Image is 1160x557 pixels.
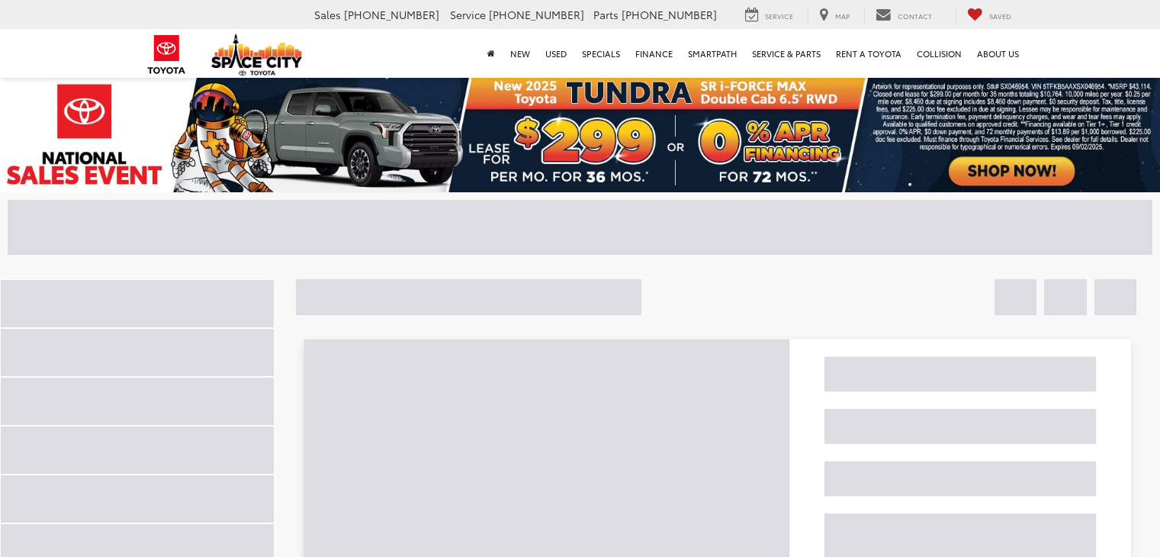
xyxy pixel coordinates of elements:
img: Space City Toyota [211,34,303,76]
a: Home [480,29,503,78]
span: [PHONE_NUMBER] [489,7,584,22]
span: Service [450,7,486,22]
a: About Us [969,29,1027,78]
a: Used [538,29,574,78]
span: Contact [898,11,932,21]
a: Map [808,7,861,24]
img: Toyota [138,30,195,79]
span: Saved [989,11,1011,21]
span: Parts [593,7,619,22]
a: Service [734,7,805,24]
span: Service [765,11,793,21]
a: Contact [864,7,943,24]
a: My Saved Vehicles [956,7,1023,24]
span: Sales [314,7,341,22]
a: Rent a Toyota [828,29,909,78]
a: Collision [909,29,969,78]
a: SmartPath [680,29,744,78]
span: [PHONE_NUMBER] [344,7,439,22]
a: Finance [628,29,680,78]
span: Map [835,11,850,21]
a: New [503,29,538,78]
a: Service & Parts [744,29,828,78]
a: Specials [574,29,628,78]
span: [PHONE_NUMBER] [622,7,717,22]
